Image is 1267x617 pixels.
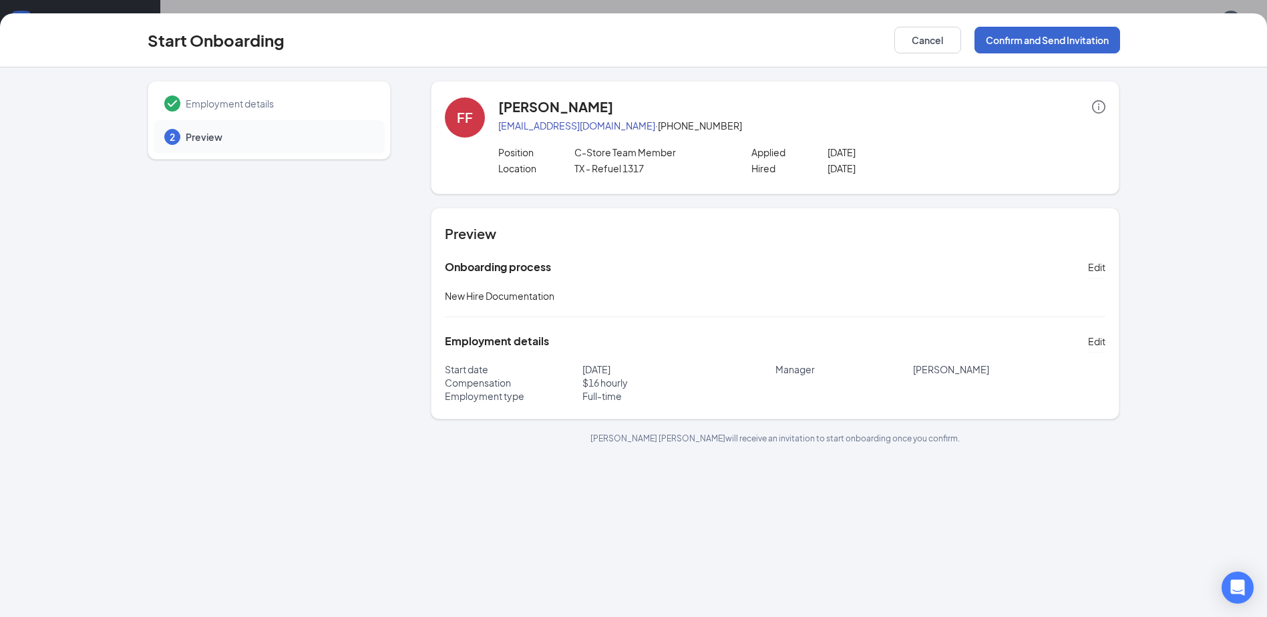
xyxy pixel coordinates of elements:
[186,130,371,144] span: Preview
[498,162,574,175] p: Location
[498,146,574,159] p: Position
[445,363,582,376] p: Start date
[1222,572,1254,604] div: Open Intercom Messenger
[164,95,180,112] svg: Checkmark
[582,363,775,376] p: [DATE]
[894,27,961,53] button: Cancel
[445,376,582,389] p: Compensation
[498,119,1105,132] p: · [PHONE_NUMBER]
[445,389,582,403] p: Employment type
[582,376,775,389] p: $ 16 hourly
[1088,256,1105,278] button: Edit
[445,290,554,302] span: New Hire Documentation
[751,162,828,175] p: Hired
[498,120,655,132] a: [EMAIL_ADDRESS][DOMAIN_NAME]
[974,27,1120,53] button: Confirm and Send Invitation
[574,162,726,175] p: TX - Refuel 1317
[828,146,979,159] p: [DATE]
[445,334,549,349] h5: Employment details
[751,146,828,159] p: Applied
[1092,100,1105,114] span: info-circle
[574,146,726,159] p: C-Store Team Member
[170,130,175,144] span: 2
[445,224,1105,243] h4: Preview
[445,260,551,274] h5: Onboarding process
[186,97,371,110] span: Employment details
[828,162,979,175] p: [DATE]
[913,363,1106,376] p: [PERSON_NAME]
[1088,260,1105,274] span: Edit
[582,389,775,403] p: Full-time
[431,433,1119,444] p: [PERSON_NAME] [PERSON_NAME] will receive an invitation to start onboarding once you confirm.
[457,108,473,127] div: FF
[1088,331,1105,352] button: Edit
[498,97,613,116] h4: [PERSON_NAME]
[1088,335,1105,348] span: Edit
[148,29,285,51] h3: Start Onboarding
[775,363,913,376] p: Manager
